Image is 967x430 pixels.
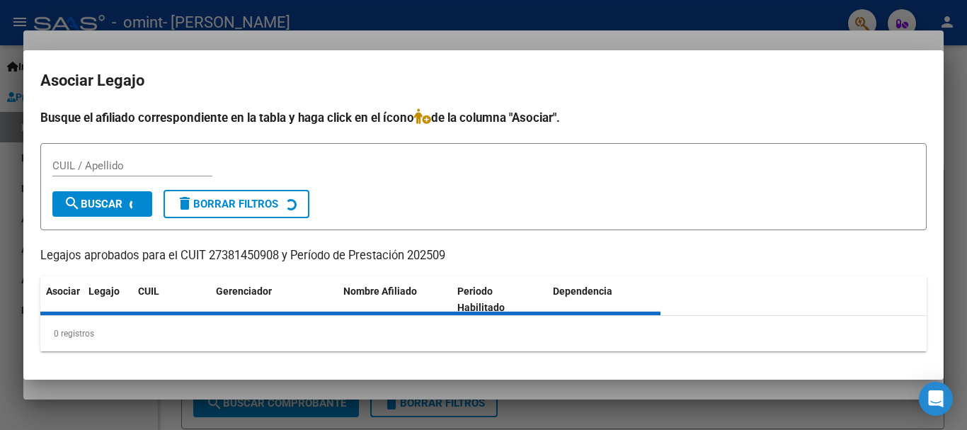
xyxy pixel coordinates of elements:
button: Buscar [52,191,152,217]
datatable-header-cell: Legajo [83,276,132,323]
datatable-header-cell: Dependencia [547,276,661,323]
h2: Asociar Legajo [40,67,927,94]
span: CUIL [138,285,159,297]
button: Borrar Filtros [164,190,309,218]
span: Nombre Afiliado [343,285,417,297]
datatable-header-cell: CUIL [132,276,210,323]
mat-icon: delete [176,195,193,212]
span: Periodo Habilitado [457,285,505,313]
div: 0 registros [40,316,927,351]
div: Open Intercom Messenger [919,382,953,416]
h4: Busque el afiliado correspondiente en la tabla y haga click en el ícono de la columna "Asociar". [40,108,927,127]
datatable-header-cell: Periodo Habilitado [452,276,547,323]
span: Legajo [88,285,120,297]
mat-icon: search [64,195,81,212]
datatable-header-cell: Asociar [40,276,83,323]
span: Borrar Filtros [176,198,278,210]
span: Gerenciador [216,285,272,297]
span: Asociar [46,285,80,297]
span: Dependencia [553,285,612,297]
datatable-header-cell: Gerenciador [210,276,338,323]
p: Legajos aprobados para el CUIT 27381450908 y Período de Prestación 202509 [40,247,927,265]
datatable-header-cell: Nombre Afiliado [338,276,452,323]
span: Buscar [64,198,122,210]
